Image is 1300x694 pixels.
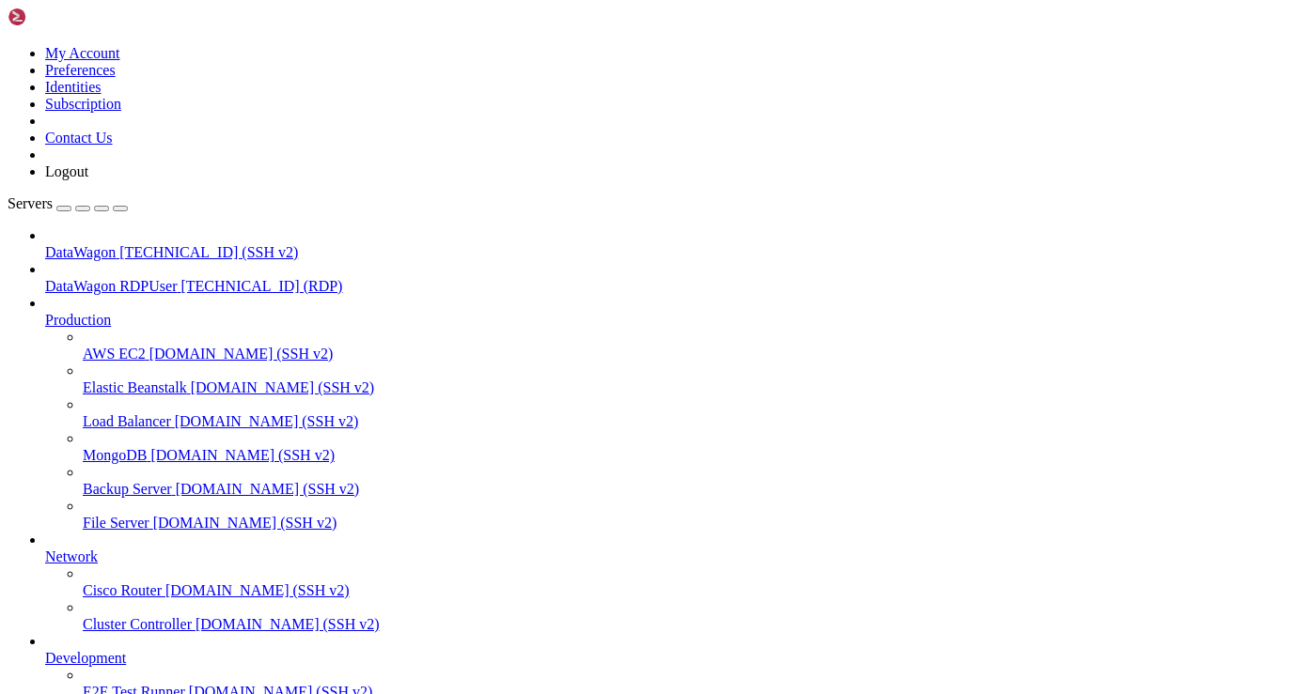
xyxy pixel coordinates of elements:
[83,515,149,531] span: File Server
[175,413,359,429] span: [DOMAIN_NAME] (SSH v2)
[45,278,177,294] span: DataWagon RDPUser
[45,261,1292,295] li: DataWagon RDPUser [TECHNICAL_ID] (RDP)
[8,226,1054,242] x-row: Expanded Security Maintenance for Applications is not enabled.
[8,70,1054,86] x-row: * Support: [URL][DOMAIN_NAME]
[8,257,1054,273] x-row: 0 updates can be applied immediately.
[83,430,1292,464] li: MongoDB [DOMAIN_NAME] (SSH v2)
[83,582,162,598] span: Cisco Router
[8,8,1054,23] x-row: Welcome to Ubuntu 24.04.3 LTS (GNU/Linux 6.8.0-71-generic x86_64)
[8,101,1054,117] x-row: System information as of [DATE]
[149,346,334,362] span: [DOMAIN_NAME] (SSH v2)
[45,163,88,179] a: Logout
[83,447,1292,464] a: MongoDB [DOMAIN_NAME] (SSH v2)
[8,304,1054,320] x-row: Learn more about enabling ESM Apps service at [URL][DOMAIN_NAME]
[83,616,192,632] span: Cluster Controller
[45,278,1292,295] a: DataWagon RDPUser [TECHNICAL_ID] (RDP)
[83,413,1292,430] a: Load Balancer [DOMAIN_NAME] (SSH v2)
[8,54,1054,70] x-row: * Management: [URL][DOMAIN_NAME]
[196,616,380,632] span: [DOMAIN_NAME] (SSH v2)
[8,148,1054,164] x-row: Usage of /: 1.4% of 308.93GB Users logged in: 0
[176,481,360,497] span: [DOMAIN_NAME] (SSH v2)
[8,8,116,26] img: Shellngn
[8,288,1054,304] x-row: 16 additional security updates can be applied with ESM Apps.
[8,179,1054,195] x-row: Swap usage: 0%
[8,132,1054,148] x-row: System load: 0.51 Processes: 225
[83,582,1292,599] a: Cisco Router [DOMAIN_NAME] (SSH v2)
[45,244,116,260] span: DataWagon
[83,464,1292,498] li: Backup Server [DOMAIN_NAME] (SSH v2)
[45,650,126,666] span: Development
[83,599,1292,633] li: Cluster Controller [DOMAIN_NAME] (SSH v2)
[45,548,98,564] span: Network
[8,351,1054,367] x-row: Last login: [DATE] from [TECHNICAL_ID]
[83,379,187,395] span: Elastic Beanstalk
[8,366,1054,382] x-row: root@tucan-01:~#
[45,312,111,328] span: Production
[165,582,350,598] span: [DOMAIN_NAME] (SSH v2)
[45,130,113,146] a: Contact Us
[45,312,1292,329] a: Production
[45,532,1292,633] li: Network
[8,195,53,211] span: Servers
[83,447,147,463] span: MongoDB
[83,413,171,429] span: Load Balancer
[83,565,1292,599] li: Cisco Router [DOMAIN_NAME] (SSH v2)
[8,39,1054,54] x-row: * Documentation: [URL][DOMAIN_NAME]
[45,96,121,112] a: Subscription
[150,447,335,463] span: [DOMAIN_NAME] (SSH v2)
[83,346,1292,362] a: AWS EC2 [DOMAIN_NAME] (SSH v2)
[45,227,1292,261] li: DataWagon [TECHNICAL_ID] (SSH v2)
[180,278,342,294] span: [TECHNICAL_ID] (RDP)
[45,45,120,61] a: My Account
[45,650,1292,667] a: Development
[83,481,172,497] span: Backup Server
[83,379,1292,396] a: Elastic Beanstalk [DOMAIN_NAME] (SSH v2)
[191,379,375,395] span: [DOMAIN_NAME] (SSH v2)
[83,362,1292,396] li: Elastic Beanstalk [DOMAIN_NAME] (SSH v2)
[83,346,146,362] span: AWS EC2
[83,616,1292,633] a: Cluster Controller [DOMAIN_NAME] (SSH v2)
[83,515,1292,532] a: File Server [DOMAIN_NAME] (SSH v2)
[83,396,1292,430] li: Load Balancer [DOMAIN_NAME] (SSH v2)
[8,163,1054,179] x-row: Memory usage: 1% IPv4 address for eth0: [TECHNICAL_ID]
[83,329,1292,362] li: AWS EC2 [DOMAIN_NAME] (SSH v2)
[45,244,1292,261] a: DataWagon [TECHNICAL_ID] (SSH v2)
[142,366,149,382] div: (17, 23)
[45,548,1292,565] a: Network
[8,195,128,211] a: Servers
[45,295,1292,532] li: Production
[83,481,1292,498] a: Backup Server [DOMAIN_NAME] (SSH v2)
[153,515,337,531] span: [DOMAIN_NAME] (SSH v2)
[83,498,1292,532] li: File Server [DOMAIN_NAME] (SSH v2)
[45,79,102,95] a: Identities
[45,62,116,78] a: Preferences
[119,244,298,260] span: [TECHNICAL_ID] (SSH v2)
